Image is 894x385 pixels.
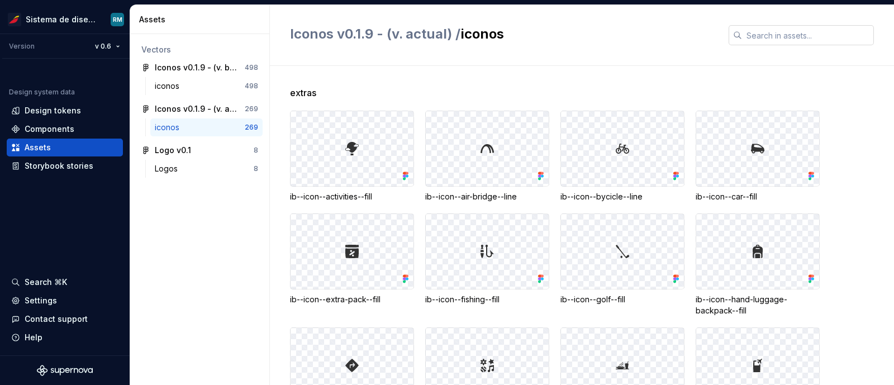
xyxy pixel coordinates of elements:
[7,310,123,328] button: Contact support
[25,295,57,306] div: Settings
[245,123,258,132] div: 269
[137,141,263,159] a: Logo v0.18
[254,146,258,155] div: 8
[245,104,258,113] div: 269
[2,7,127,31] button: Sistema de diseño IberiaRM
[141,44,258,55] div: Vectors
[290,294,414,305] div: ib--icon--extra-pack--fill
[290,26,460,42] span: Iconos v0.1.9 - (v. actual) /
[150,118,263,136] a: iconos269
[9,88,75,97] div: Design system data
[696,294,820,316] div: ib--icon--hand-luggage-backpack--fill
[7,329,123,346] button: Help
[7,273,123,291] button: Search ⌘K
[155,163,182,174] div: Logos
[560,294,684,305] div: ib--icon--golf--fill
[245,82,258,91] div: 498
[95,42,111,51] span: v 0.6
[139,14,265,25] div: Assets
[254,164,258,173] div: 8
[9,42,35,51] div: Version
[290,86,316,99] span: extras
[90,39,125,54] button: v 0.6
[25,160,93,172] div: Storybook stories
[25,123,74,135] div: Components
[113,15,122,24] div: RM
[290,25,715,43] h2: iconos
[290,191,414,202] div: ib--icon--activities--fill
[155,103,238,115] div: Iconos v0.1.9 - (v. actual)
[560,191,684,202] div: ib--icon--bycicle--line
[25,277,67,288] div: Search ⌘K
[7,139,123,156] a: Assets
[25,142,51,153] div: Assets
[155,62,238,73] div: Iconos v0.1.9 - (v. beta)
[25,332,42,343] div: Help
[150,160,263,178] a: Logos8
[26,14,97,25] div: Sistema de diseño Iberia
[425,191,549,202] div: ib--icon--air-bridge--line
[137,59,263,77] a: Iconos v0.1.9 - (v. beta)498
[25,313,88,325] div: Contact support
[245,63,258,72] div: 498
[8,13,21,26] img: 55604660-494d-44a9-beb2-692398e9940a.png
[7,102,123,120] a: Design tokens
[155,145,191,156] div: Logo v0.1
[7,292,123,310] a: Settings
[155,80,184,92] div: iconos
[150,77,263,95] a: iconos498
[742,25,874,45] input: Search in assets...
[155,122,184,133] div: iconos
[696,191,820,202] div: ib--icon--car--fill
[425,294,549,305] div: ib--icon--fishing--fill
[25,105,81,116] div: Design tokens
[37,365,93,376] svg: Supernova Logo
[7,120,123,138] a: Components
[137,100,263,118] a: Iconos v0.1.9 - (v. actual)269
[7,157,123,175] a: Storybook stories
